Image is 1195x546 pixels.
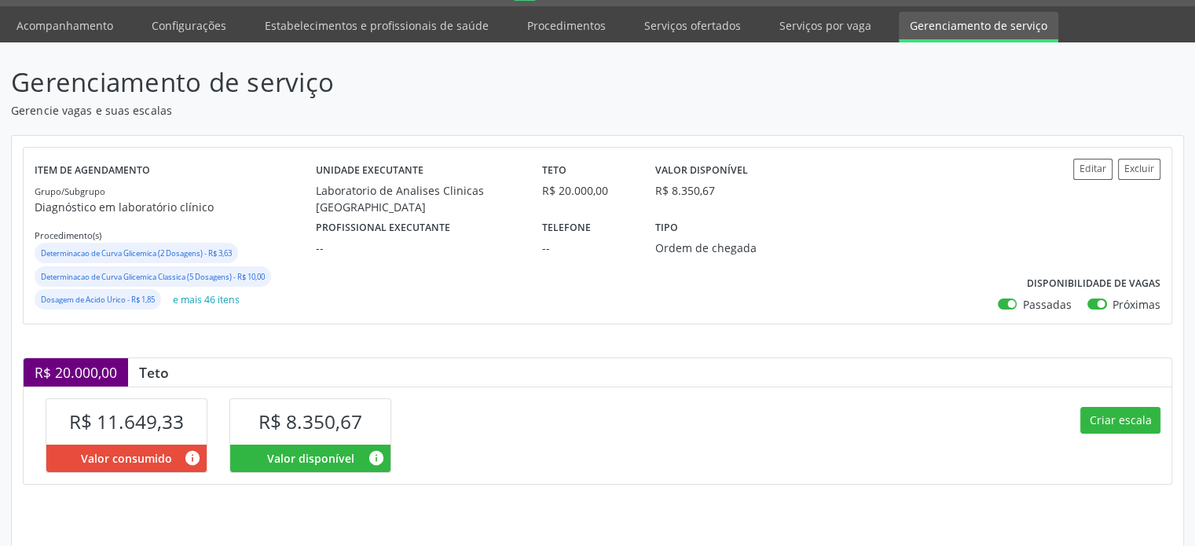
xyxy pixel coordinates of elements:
[542,182,633,199] div: R$ 20.000,00
[542,215,591,240] label: Telefone
[5,12,124,39] a: Acompanhamento
[11,102,832,119] p: Gerencie vagas e suas escalas
[899,12,1058,42] a: Gerenciamento de serviço
[69,409,184,434] span: R$ 11.649,33
[35,159,150,183] label: Item de agendamento
[41,272,265,282] small: Determinacao de Curva Glicemica Classica (5 Dosagens) - R$ 10,00
[254,12,500,39] a: Estabelecimentos e profissionais de saúde
[542,240,633,256] div: --
[542,159,566,183] label: Teto
[41,248,232,258] small: Determinacao de Curva Glicemica (2 Dosagens) - R$ 3,63
[316,182,520,215] div: Laboratorio de Analises Clinicas [GEOGRAPHIC_DATA]
[81,450,172,467] span: Valor consumido
[516,12,617,39] a: Procedimentos
[1073,159,1113,180] button: Editar
[267,450,354,467] span: Valor disponível
[184,449,201,467] i: Valor consumido por agendamentos feitos para este serviço
[655,240,803,256] div: Ordem de chegada
[35,229,101,241] small: Procedimento(s)
[1022,296,1071,313] label: Passadas
[655,159,748,183] label: Valor disponível
[316,240,520,256] div: --
[24,358,128,387] div: R$ 20.000,00
[316,215,450,240] label: Profissional executante
[1113,296,1160,313] label: Próximas
[316,159,423,183] label: Unidade executante
[35,185,105,197] small: Grupo/Subgrupo
[11,63,832,102] p: Gerenciamento de serviço
[1027,272,1160,296] label: Disponibilidade de vagas
[1118,159,1160,180] button: Excluir
[258,409,362,434] span: R$ 8.350,67
[141,12,237,39] a: Configurações
[655,182,715,199] div: R$ 8.350,67
[655,215,678,240] label: Tipo
[1080,407,1160,434] button: Criar escala
[35,199,316,215] p: Diagnóstico em laboratório clínico
[167,289,246,310] button: e mais 46 itens
[41,295,155,305] small: Dosagem de Acido Urico - R$ 1,85
[128,364,180,381] div: Teto
[768,12,882,39] a: Serviços por vaga
[633,12,752,39] a: Serviços ofertados
[368,449,385,467] i: Valor disponível para agendamentos feitos para este serviço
